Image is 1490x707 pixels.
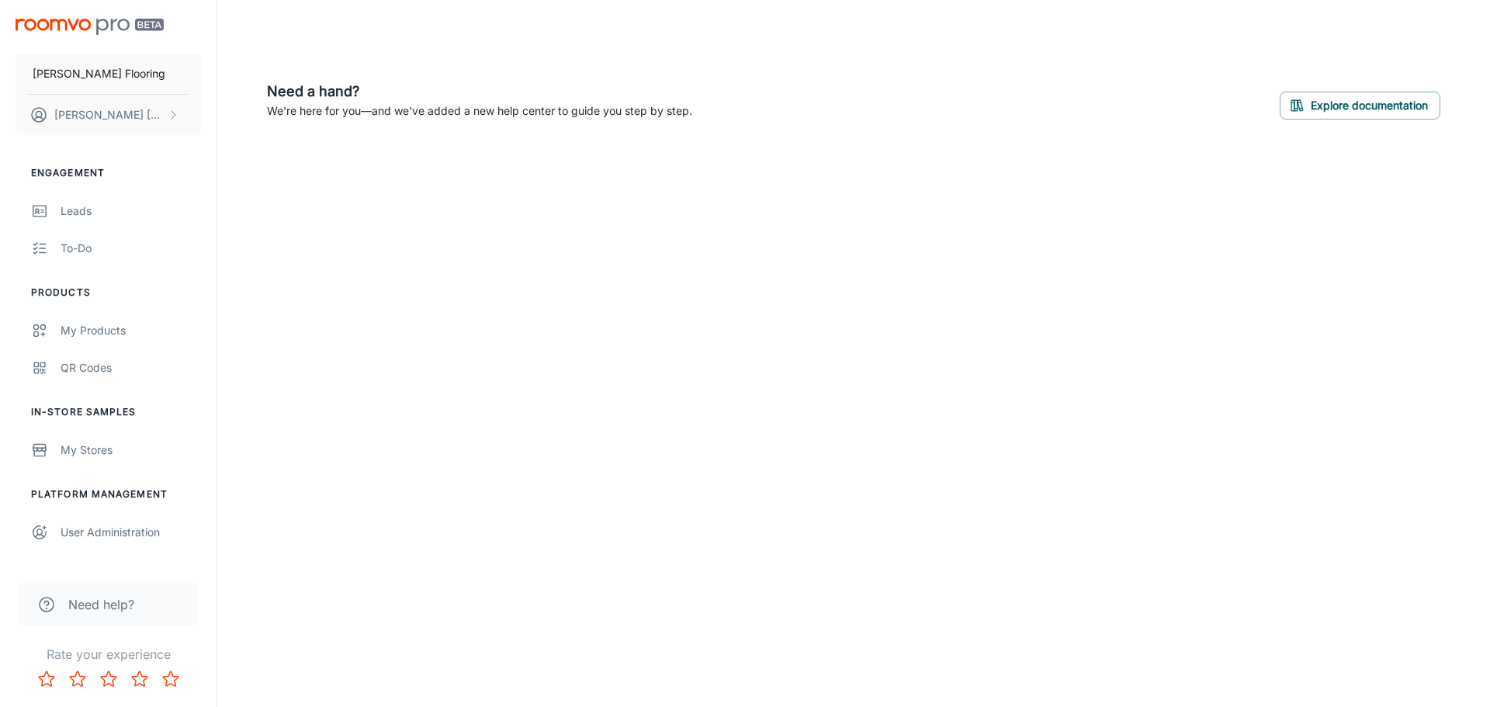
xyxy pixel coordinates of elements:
h6: Need a hand? [267,81,692,102]
button: [PERSON_NAME] Flooring [16,54,201,94]
p: [PERSON_NAME] [PERSON_NAME] [54,106,164,123]
button: Explore documentation [1280,92,1440,120]
a: Explore documentation [1280,96,1440,112]
p: [PERSON_NAME] Flooring [33,65,165,82]
img: Roomvo PRO Beta [16,19,164,35]
button: [PERSON_NAME] [PERSON_NAME] [16,95,201,135]
p: We're here for you—and we've added a new help center to guide you step by step. [267,102,692,120]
